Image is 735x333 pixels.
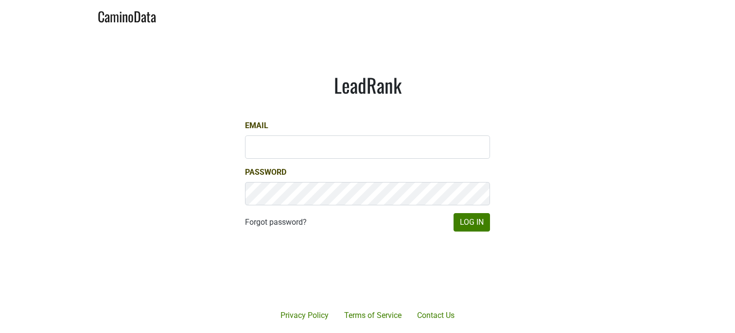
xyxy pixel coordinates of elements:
button: Log In [454,213,490,232]
a: CaminoData [98,4,156,27]
a: Terms of Service [336,306,409,325]
label: Password [245,166,286,178]
a: Privacy Policy [273,306,336,325]
h1: LeadRank [245,73,490,97]
a: Contact Us [409,306,462,325]
a: Forgot password? [245,216,307,228]
label: Email [245,120,268,132]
